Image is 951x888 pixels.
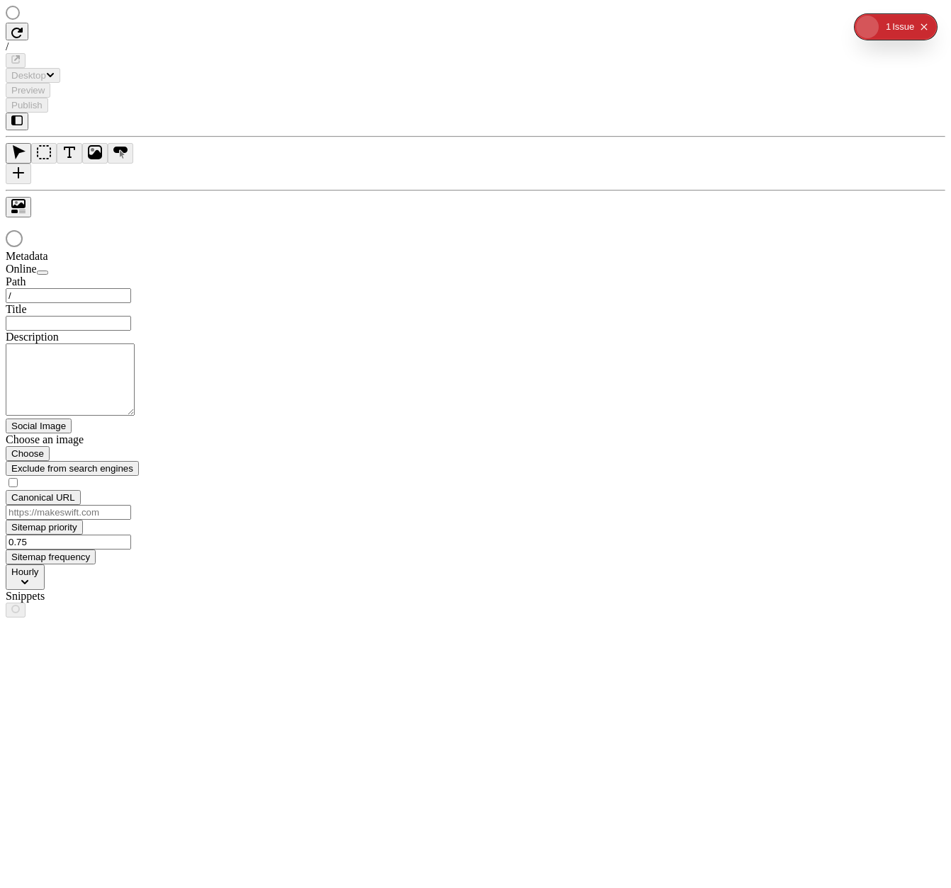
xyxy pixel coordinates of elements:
[11,492,75,503] span: Canonical URL
[6,461,139,476] button: Exclude from search engines
[6,250,176,263] div: Metadata
[57,143,82,164] button: Text
[6,590,176,603] div: Snippets
[6,83,50,98] button: Preview
[11,85,45,96] span: Preview
[11,522,77,533] span: Sitemap priority
[6,564,45,590] button: Hourly
[6,446,50,461] button: Choose
[6,98,48,113] button: Publish
[11,100,43,110] span: Publish
[11,421,66,431] span: Social Image
[6,40,945,53] div: /
[6,331,59,343] span: Description
[6,419,72,433] button: Social Image
[31,143,57,164] button: Box
[6,303,27,315] span: Title
[6,263,37,275] span: Online
[6,68,60,83] button: Desktop
[11,448,44,459] span: Choose
[6,490,81,505] button: Canonical URL
[6,550,96,564] button: Sitemap frequency
[108,143,133,164] button: Button
[11,567,39,577] span: Hourly
[11,463,133,474] span: Exclude from search engines
[82,143,108,164] button: Image
[11,70,46,81] span: Desktop
[11,552,90,562] span: Sitemap frequency
[6,520,83,535] button: Sitemap priority
[6,275,26,288] span: Path
[6,433,176,446] div: Choose an image
[6,505,131,520] input: https://makeswift.com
